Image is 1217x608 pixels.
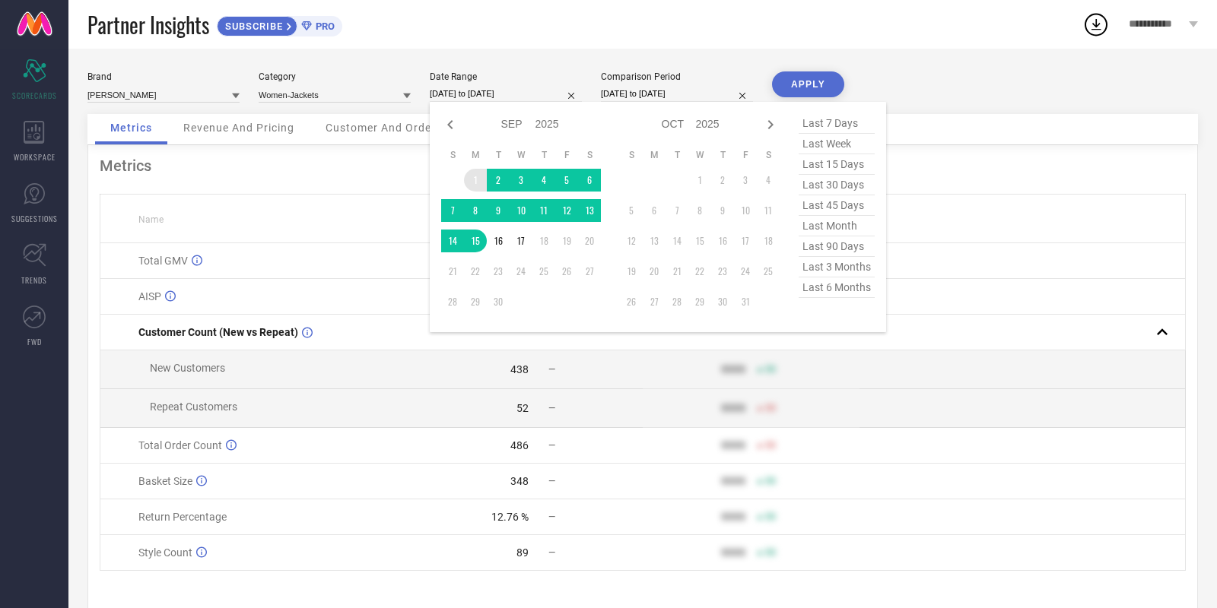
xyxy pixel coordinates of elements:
[548,511,555,522] span: —
[799,134,875,154] span: last week
[620,149,643,161] th: Sunday
[757,230,780,252] td: Sat Oct 18 2025
[711,260,734,283] td: Thu Oct 23 2025
[711,149,734,161] th: Thursday
[87,9,209,40] span: Partner Insights
[688,199,711,222] td: Wed Oct 08 2025
[772,71,844,97] button: APPLY
[711,199,734,222] td: Thu Oct 09 2025
[761,116,780,134] div: Next month
[555,260,578,283] td: Fri Sep 26 2025
[183,122,294,134] span: Revenue And Pricing
[510,169,532,192] td: Wed Sep 03 2025
[548,547,555,558] span: —
[510,230,532,252] td: Wed Sep 17 2025
[721,475,745,487] div: 9999
[734,290,757,313] td: Fri Oct 31 2025
[150,401,237,413] span: Repeat Customers
[516,546,529,559] div: 89
[326,122,442,134] span: Customer And Orders
[217,12,342,36] a: SUBSCRIBEPRO
[464,230,487,252] td: Mon Sep 15 2025
[578,230,601,252] td: Sat Sep 20 2025
[799,113,875,134] span: last 7 days
[441,260,464,283] td: Sun Sep 21 2025
[734,260,757,283] td: Fri Oct 24 2025
[643,199,666,222] td: Mon Oct 06 2025
[510,199,532,222] td: Wed Sep 10 2025
[555,199,578,222] td: Fri Sep 12 2025
[510,475,529,487] div: 348
[643,230,666,252] td: Mon Oct 13 2025
[464,260,487,283] td: Mon Sep 22 2025
[510,439,529,451] div: 486
[430,71,582,82] div: Date Range
[799,236,875,257] span: last 90 days
[757,199,780,222] td: Sat Oct 11 2025
[441,230,464,252] td: Sun Sep 14 2025
[721,402,745,414] div: 9999
[666,230,688,252] td: Tue Oct 14 2025
[491,511,529,523] div: 12.76 %
[666,260,688,283] td: Tue Oct 21 2025
[620,230,643,252] td: Sun Oct 12 2025
[578,149,601,161] th: Saturday
[487,290,510,313] td: Tue Sep 30 2025
[666,149,688,161] th: Tuesday
[765,511,776,522] span: 50
[620,290,643,313] td: Sun Oct 26 2025
[721,511,745,523] div: 9999
[510,260,532,283] td: Wed Sep 24 2025
[734,149,757,161] th: Friday
[487,149,510,161] th: Tuesday
[14,151,56,163] span: WORKSPACE
[548,364,555,375] span: —
[620,199,643,222] td: Sun Oct 05 2025
[711,290,734,313] td: Thu Oct 30 2025
[138,546,192,559] span: Style Count
[555,230,578,252] td: Fri Sep 19 2025
[765,476,776,486] span: 50
[799,277,875,298] span: last 6 months
[464,169,487,192] td: Mon Sep 01 2025
[87,71,240,82] div: Brand
[688,149,711,161] th: Wednesday
[218,21,287,32] span: SUBSCRIBE
[430,86,582,102] input: Select date range
[666,199,688,222] td: Tue Oct 07 2025
[312,21,335,32] span: PRO
[721,439,745,451] div: 9999
[532,260,555,283] td: Thu Sep 25 2025
[757,169,780,192] td: Sat Oct 04 2025
[548,476,555,486] span: —
[138,511,227,523] span: Return Percentage
[643,290,666,313] td: Mon Oct 27 2025
[666,290,688,313] td: Tue Oct 28 2025
[765,547,776,558] span: 50
[441,290,464,313] td: Sun Sep 28 2025
[578,260,601,283] td: Sat Sep 27 2025
[138,255,188,267] span: Total GMV
[578,169,601,192] td: Sat Sep 06 2025
[643,260,666,283] td: Mon Oct 20 2025
[12,90,57,101] span: SCORECARDS
[138,439,222,451] span: Total Order Count
[555,169,578,192] td: Fri Sep 05 2025
[601,71,753,82] div: Comparison Period
[464,149,487,161] th: Monday
[548,403,555,413] span: —
[688,230,711,252] td: Wed Oct 15 2025
[487,169,510,192] td: Tue Sep 02 2025
[734,169,757,192] td: Fri Oct 03 2025
[441,149,464,161] th: Sunday
[487,260,510,283] td: Tue Sep 23 2025
[578,199,601,222] td: Sat Sep 13 2025
[532,149,555,161] th: Thursday
[21,274,47,286] span: TRENDS
[757,260,780,283] td: Sat Oct 25 2025
[532,199,555,222] td: Thu Sep 11 2025
[688,260,711,283] td: Wed Oct 22 2025
[765,364,776,375] span: 50
[799,154,875,175] span: last 15 days
[110,122,152,134] span: Metrics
